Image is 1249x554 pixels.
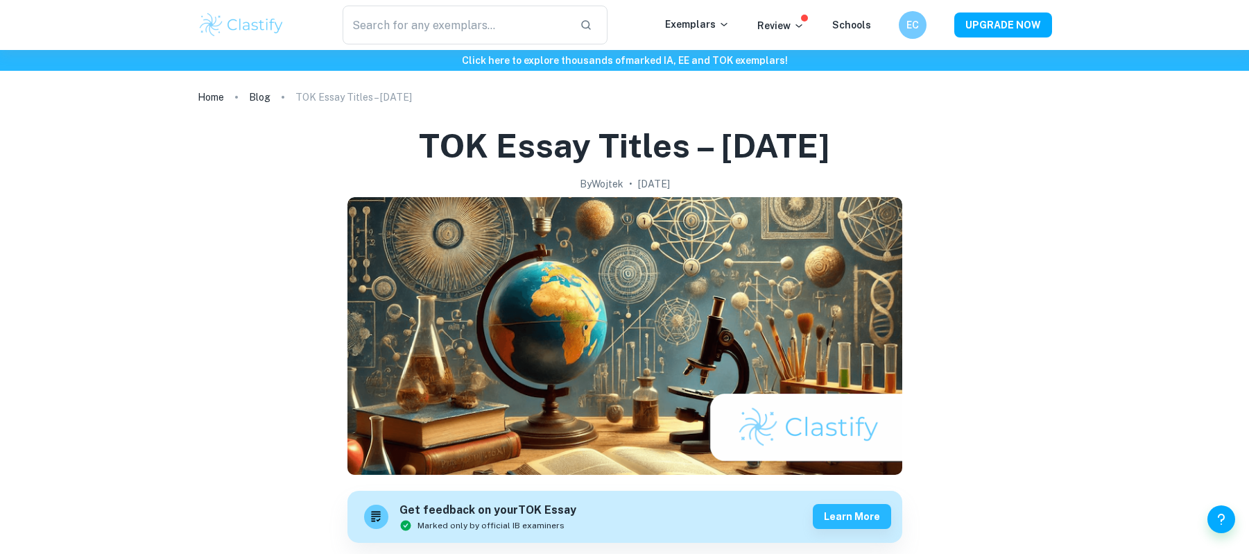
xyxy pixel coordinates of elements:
h1: TOK Essay Titles – [DATE] [419,124,830,168]
button: Learn more [813,504,891,529]
button: Help and Feedback [1207,505,1235,533]
h6: Get feedback on your TOK Essay [399,502,576,519]
p: TOK Essay Titles – [DATE] [295,90,412,105]
h6: EC [904,17,920,33]
input: Search for any exemplars... [343,6,569,44]
a: Blog [249,87,270,107]
a: Get feedback on yourTOK EssayMarked only by official IB examinersLearn more [347,491,902,543]
p: • [629,176,632,192]
a: Schools [832,19,871,31]
p: Exemplars [665,17,730,32]
h2: By Wojtek [580,176,623,192]
button: UPGRADE NOW [954,12,1052,37]
h6: Click here to explore thousands of marked IA, EE and TOK exemplars ! [3,53,1246,68]
img: TOK Essay Titles – May 2025 cover image [347,197,902,475]
p: Review [757,18,804,33]
img: Clastify logo [198,11,286,39]
span: Marked only by official IB examiners [417,519,565,532]
a: Home [198,87,224,107]
h2: [DATE] [638,176,670,192]
button: EC [899,11,927,39]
